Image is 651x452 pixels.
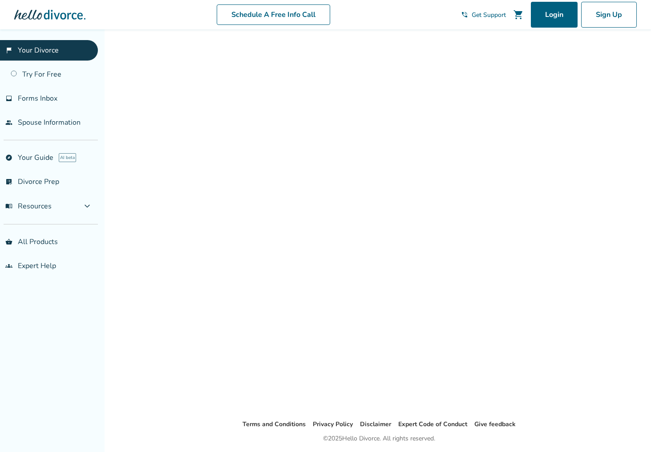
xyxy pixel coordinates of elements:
span: phone_in_talk [461,11,468,18]
a: Terms and Conditions [243,420,306,428]
li: Give feedback [474,419,516,430]
span: Forms Inbox [18,94,57,103]
span: groups [5,262,12,269]
span: Get Support [472,11,506,19]
div: © 2025 Hello Divorce. All rights reserved. [323,433,435,444]
span: explore [5,154,12,161]
span: inbox [5,95,12,102]
a: Privacy Policy [313,420,353,428]
span: menu_book [5,203,12,210]
a: Login [531,2,578,28]
span: expand_more [82,201,93,212]
a: Schedule A Free Info Call [217,4,330,25]
a: phone_in_talkGet Support [461,11,506,19]
span: shopping_basket [5,238,12,245]
span: shopping_cart [513,9,524,20]
span: people [5,119,12,126]
span: AI beta [59,153,76,162]
a: Expert Code of Conduct [398,420,467,428]
a: Sign Up [581,2,637,28]
span: Resources [5,201,52,211]
span: list_alt_check [5,178,12,185]
span: flag_2 [5,47,12,54]
li: Disclaimer [360,419,391,430]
